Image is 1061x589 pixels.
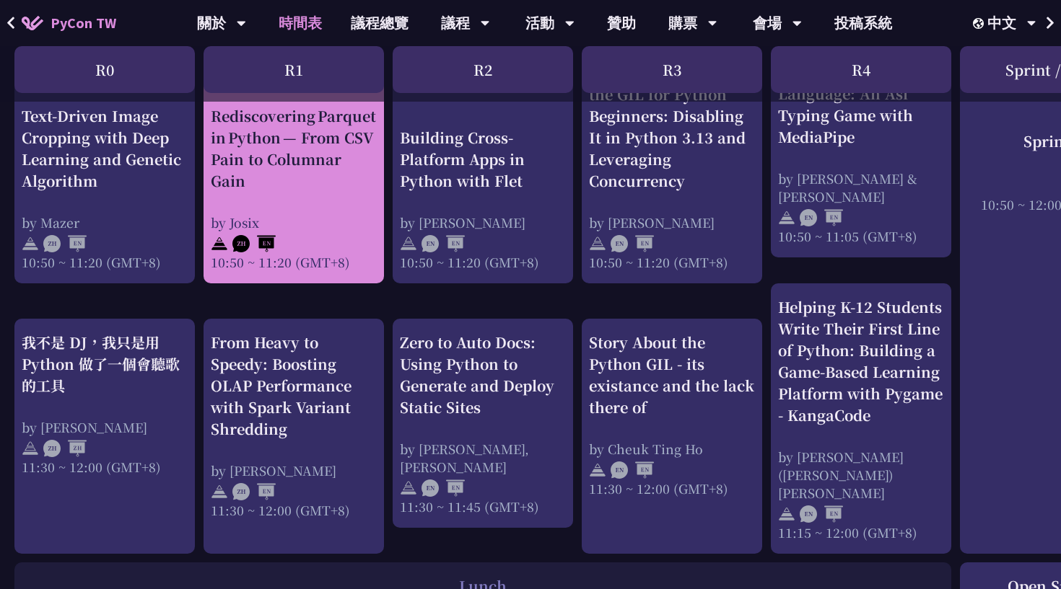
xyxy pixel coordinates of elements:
[422,479,465,497] img: ENEN.5a408d1.svg
[800,505,843,523] img: ENEN.5a408d1.svg
[22,235,39,252] img: svg+xml;base64,PHN2ZyB4bWxucz0iaHR0cDovL3d3dy53My5vcmcvMjAwMC9zdmciIHdpZHRoPSIyNCIgaGVpZ2h0PSIyNC...
[22,458,188,476] div: 11:30 ~ 12:00 (GMT+8)
[211,61,377,271] a: Rediscovering Parquet in Python — From CSV Pain to Columnar Gain by Josix 10:50 ~ 11:20 (GMT+8)
[211,332,377,440] div: From Heavy to Speedy: Boosting OLAP Performance with Spark Variant Shredding
[400,332,566,418] div: Zero to Auto Docs: Using Python to Generate and Deploy Static Sites
[400,127,566,192] div: Building Cross-Platform Apps in Python with Flet
[22,418,188,436] div: by [PERSON_NAME]
[400,497,566,515] div: 11:30 ~ 11:45 (GMT+8)
[211,105,377,192] div: Rediscovering Parquet in Python — From CSV Pain to Columnar Gain
[778,296,944,541] a: Helping K-12 Students Write Their First Line of Python: Building a Game-Based Learning Platform w...
[22,61,188,271] a: Text-Driven Image Cropping with Deep Learning and Genetic Algorithm by Mazer 10:50 ~ 11:20 (GMT+8)
[589,440,755,458] div: by Cheuk Ting Ho
[771,46,951,93] div: R4
[211,213,377,231] div: by Josix
[778,61,944,148] div: Spell it with Sign Language: An Asl Typing Game with MediaPipe
[22,16,43,30] img: Home icon of PyCon TW 2025
[400,235,417,252] img: svg+xml;base64,PHN2ZyB4bWxucz0iaHR0cDovL3d3dy53My5vcmcvMjAwMC9zdmciIHdpZHRoPSIyNCIgaGVpZ2h0PSIyNC...
[778,523,944,541] div: 11:15 ~ 12:00 (GMT+8)
[778,209,795,226] img: svg+xml;base64,PHN2ZyB4bWxucz0iaHR0cDovL3d3dy53My5vcmcvMjAwMC9zdmciIHdpZHRoPSIyNCIgaGVpZ2h0PSIyNC...
[778,61,944,245] a: Spell it with Sign Language: An Asl Typing Game with MediaPipe by [PERSON_NAME] & [PERSON_NAME] 1...
[400,332,566,515] a: Zero to Auto Docs: Using Python to Generate and Deploy Static Sites by [PERSON_NAME], [PERSON_NAM...
[211,461,377,479] div: by [PERSON_NAME]
[589,479,755,497] div: 11:30 ~ 12:00 (GMT+8)
[22,213,188,231] div: by Mazer
[589,253,755,271] div: 10:50 ~ 11:20 (GMT+8)
[778,505,795,523] img: svg+xml;base64,PHN2ZyB4bWxucz0iaHR0cDovL3d3dy53My5vcmcvMjAwMC9zdmciIHdpZHRoPSIyNCIgaGVpZ2h0PSIyNC...
[400,61,566,271] a: Building Cross-Platform Apps in Python with Flet by [PERSON_NAME] 10:50 ~ 11:20 (GMT+8)
[400,213,566,231] div: by [PERSON_NAME]
[393,46,573,93] div: R2
[611,235,654,252] img: ENEN.5a408d1.svg
[778,448,944,502] div: by [PERSON_NAME] ([PERSON_NAME]) [PERSON_NAME]
[22,332,188,397] div: 我不是 DJ，我只是用 Python 做了一個會聽歌的工具
[7,5,131,41] a: PyCon TW
[211,235,228,252] img: svg+xml;base64,PHN2ZyB4bWxucz0iaHR0cDovL3d3dy53My5vcmcvMjAwMC9zdmciIHdpZHRoPSIyNCIgaGVpZ2h0PSIyNC...
[51,12,116,34] span: PyCon TW
[778,169,944,205] div: by [PERSON_NAME] & [PERSON_NAME]
[422,235,465,252] img: ENEN.5a408d1.svg
[211,253,377,271] div: 10:50 ~ 11:20 (GMT+8)
[589,332,755,541] a: Story About the Python GIL - its existance and the lack there of by Cheuk Ting Ho 11:30 ~ 12:00 (...
[589,461,606,479] img: svg+xml;base64,PHN2ZyB4bWxucz0iaHR0cDovL3d3dy53My5vcmcvMjAwMC9zdmciIHdpZHRoPSIyNCIgaGVpZ2h0PSIyNC...
[778,296,944,426] div: Helping K-12 Students Write Their First Line of Python: Building a Game-Based Learning Platform w...
[211,501,377,519] div: 11:30 ~ 12:00 (GMT+8)
[589,213,755,231] div: by [PERSON_NAME]
[400,479,417,497] img: svg+xml;base64,PHN2ZyB4bWxucz0iaHR0cDovL3d3dy53My5vcmcvMjAwMC9zdmciIHdpZHRoPSIyNCIgaGVpZ2h0PSIyNC...
[232,235,276,252] img: ZHEN.371966e.svg
[400,440,566,476] div: by [PERSON_NAME], [PERSON_NAME]
[589,235,606,252] img: svg+xml;base64,PHN2ZyB4bWxucz0iaHR0cDovL3d3dy53My5vcmcvMjAwMC9zdmciIHdpZHRoPSIyNCIgaGVpZ2h0PSIyNC...
[589,332,755,418] div: Story About the Python GIL - its existance and the lack there of
[611,461,654,479] img: ENEN.5a408d1.svg
[800,209,843,226] img: ENEN.5a408d1.svg
[778,227,944,245] div: 10:50 ~ 11:05 (GMT+8)
[400,253,566,271] div: 10:50 ~ 11:20 (GMT+8)
[973,18,987,29] img: Locale Icon
[589,62,755,192] div: An Introduction to the GIL for Python Beginners: Disabling It in Python 3.13 and Leveraging Concu...
[14,46,195,93] div: R0
[22,440,39,457] img: svg+xml;base64,PHN2ZyB4bWxucz0iaHR0cDovL3d3dy53My5vcmcvMjAwMC9zdmciIHdpZHRoPSIyNCIgaGVpZ2h0PSIyNC...
[22,332,188,541] a: 我不是 DJ，我只是用 Python 做了一個會聽歌的工具 by [PERSON_NAME] 11:30 ~ 12:00 (GMT+8)
[22,253,188,271] div: 10:50 ~ 11:20 (GMT+8)
[589,61,755,271] a: An Introduction to the GIL for Python Beginners: Disabling It in Python 3.13 and Leveraging Concu...
[43,440,87,457] img: ZHZH.38617ef.svg
[22,105,188,192] div: Text-Driven Image Cropping with Deep Learning and Genetic Algorithm
[232,483,276,500] img: ZHEN.371966e.svg
[204,46,384,93] div: R1
[211,332,377,541] a: From Heavy to Speedy: Boosting OLAP Performance with Spark Variant Shredding by [PERSON_NAME] 11:...
[582,46,762,93] div: R3
[43,235,87,252] img: ZHEN.371966e.svg
[211,483,228,500] img: svg+xml;base64,PHN2ZyB4bWxucz0iaHR0cDovL3d3dy53My5vcmcvMjAwMC9zdmciIHdpZHRoPSIyNCIgaGVpZ2h0PSIyNC...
